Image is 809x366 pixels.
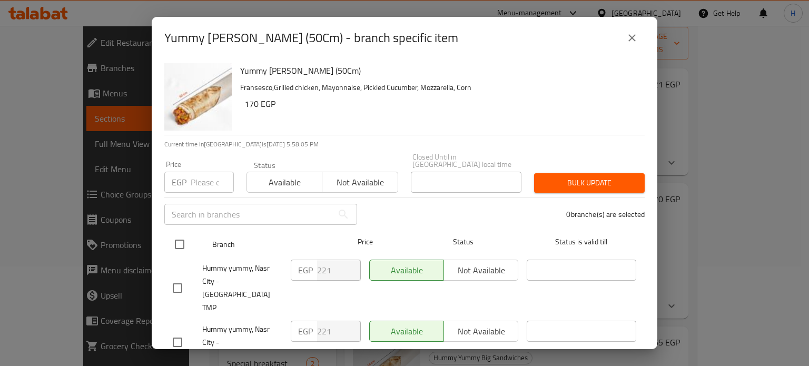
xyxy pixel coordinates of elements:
[202,262,282,314] span: Hummy yummy, Nasr City - [GEOGRAPHIC_DATA] TMP
[317,321,361,342] input: Please enter price
[298,325,313,338] p: EGP
[619,25,645,51] button: close
[322,172,398,193] button: Not available
[212,238,322,251] span: Branch
[527,235,636,249] span: Status is valid till
[542,176,636,190] span: Bulk update
[317,260,361,281] input: Please enter price
[172,176,186,189] p: EGP
[244,96,636,111] h6: 170 EGP
[240,63,636,78] h6: Yummy [PERSON_NAME] (50Cm)
[164,204,333,225] input: Search in branches
[246,172,322,193] button: Available
[330,235,400,249] span: Price
[251,175,318,190] span: Available
[409,235,518,249] span: Status
[327,175,393,190] span: Not available
[534,173,645,193] button: Bulk update
[191,172,234,193] input: Please enter price
[202,323,282,362] span: Hummy yummy, Nasr City - [GEOGRAPHIC_DATA]
[566,209,645,220] p: 0 branche(s) are selected
[240,81,636,94] p: Fransesco,Grilled chicken, Mayonnaise, Pickled Cucumber, Mozzarella, Corn
[164,63,232,131] img: Yummy Francesco Sandwich (50Cm)
[164,29,458,46] h2: Yummy [PERSON_NAME] (50Cm) - branch specific item
[164,140,645,149] p: Current time in [GEOGRAPHIC_DATA] is [DATE] 5:58:05 PM
[298,264,313,276] p: EGP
